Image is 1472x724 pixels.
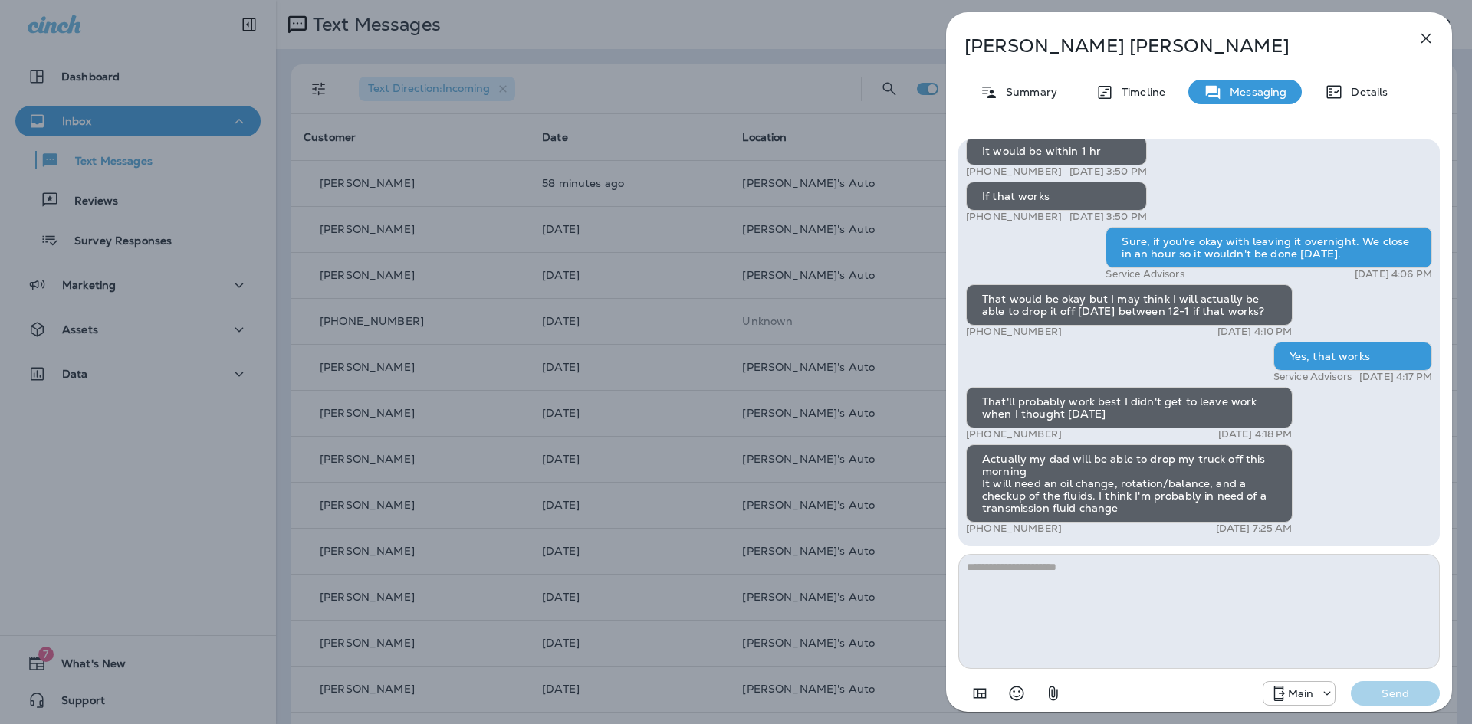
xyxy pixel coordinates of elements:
p: Service Advisors [1273,371,1352,383]
p: [DATE] 4:06 PM [1355,268,1432,280]
p: Main [1288,687,1314,699]
p: [DATE] 7:25 AM [1216,523,1293,535]
p: [PHONE_NUMBER] [966,428,1062,441]
button: Add in a premade template [964,678,995,709]
p: [PHONE_NUMBER] [966,326,1062,338]
button: Select an emoji [1001,678,1032,709]
p: [PERSON_NAME] [PERSON_NAME] [964,35,1383,57]
p: [DATE] 4:10 PM [1217,326,1293,338]
p: [DATE] 4:17 PM [1359,371,1432,383]
p: Summary [998,86,1057,98]
div: That'll probably work best I didn't get to leave work when I thought [DATE] [966,387,1293,428]
p: [DATE] 3:50 PM [1069,211,1147,223]
div: That would be okay but I may think I will actually be able to drop it off [DATE] between 12-1 if ... [966,284,1293,326]
div: Sure, if you're okay with leaving it overnight. We close in an hour so it wouldn't be done [DATE]. [1106,227,1432,268]
div: Yes, that works [1273,342,1432,371]
p: Service Advisors [1106,268,1184,280]
p: [DATE] 3:50 PM [1069,165,1147,178]
div: Actually my dad will be able to drop my truck off this morning It will need an oil change, rotati... [966,444,1293,523]
div: If that works [966,182,1147,211]
p: Timeline [1114,86,1165,98]
p: Details [1343,86,1388,98]
p: Messaging [1222,86,1286,98]
p: [PHONE_NUMBER] [966,523,1062,535]
div: It would be within 1 hr [966,136,1147,165]
p: [PHONE_NUMBER] [966,165,1062,178]
div: +1 (941) 231-4423 [1263,684,1336,703]
p: [DATE] 4:18 PM [1218,428,1293,441]
p: [PHONE_NUMBER] [966,211,1062,223]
